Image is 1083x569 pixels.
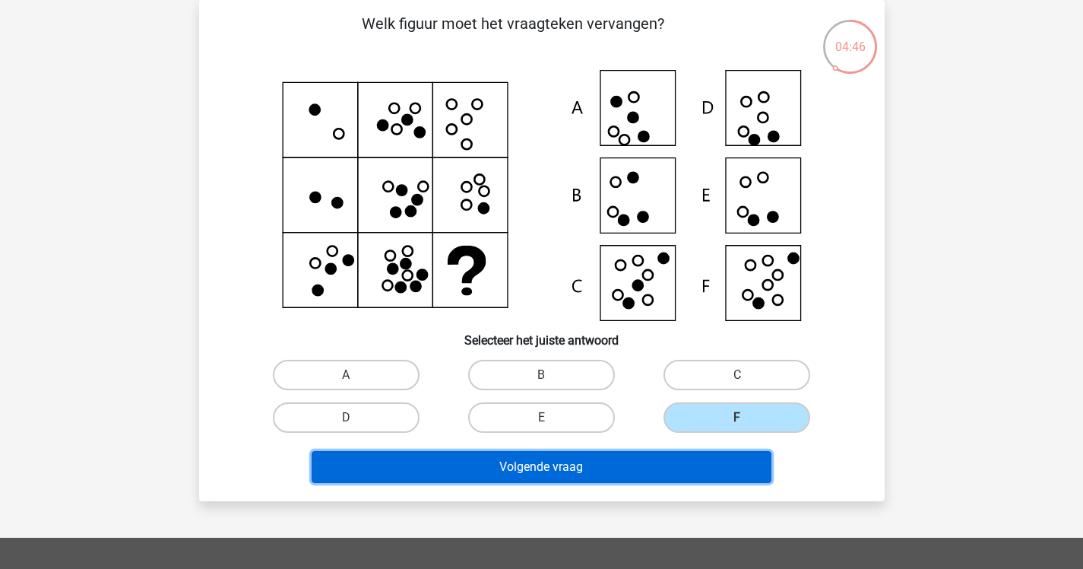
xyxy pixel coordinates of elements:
[663,402,810,433] label: F
[822,18,879,56] div: 04:46
[223,12,803,58] p: Welk figuur moet het vraagteken vervangen?
[273,360,420,390] label: A
[312,451,771,483] button: Volgende vraag
[468,360,615,390] label: B
[468,402,615,433] label: E
[273,402,420,433] label: D
[663,360,810,390] label: C
[223,321,860,348] h6: Selecteer het juiste antwoord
